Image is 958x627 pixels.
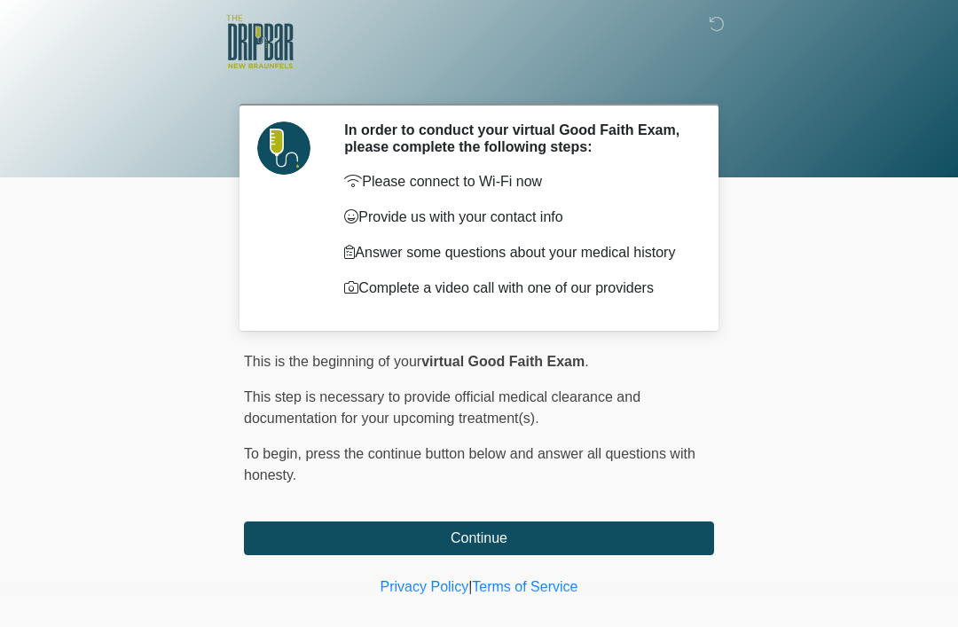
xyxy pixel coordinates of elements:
a: Terms of Service [472,579,577,594]
p: Answer some questions about your medical history [344,242,687,263]
span: . [585,354,588,369]
span: This step is necessary to provide official medical clearance and documentation for your upcoming ... [244,389,640,426]
a: | [468,579,472,594]
a: Privacy Policy [381,579,469,594]
p: Please connect to Wi-Fi now [344,171,687,192]
span: To begin, [244,446,305,461]
span: This is the beginning of your [244,354,421,369]
p: Provide us with your contact info [344,207,687,228]
h2: In order to conduct your virtual Good Faith Exam, please complete the following steps: [344,121,687,155]
span: press the continue button below and answer all questions with honesty. [244,446,695,482]
button: Continue [244,521,714,555]
img: Agent Avatar [257,121,310,175]
strong: virtual Good Faith Exam [421,354,585,369]
img: The DRIPBaR - New Braunfels Logo [226,13,294,71]
p: Complete a video call with one of our providers [344,278,687,299]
